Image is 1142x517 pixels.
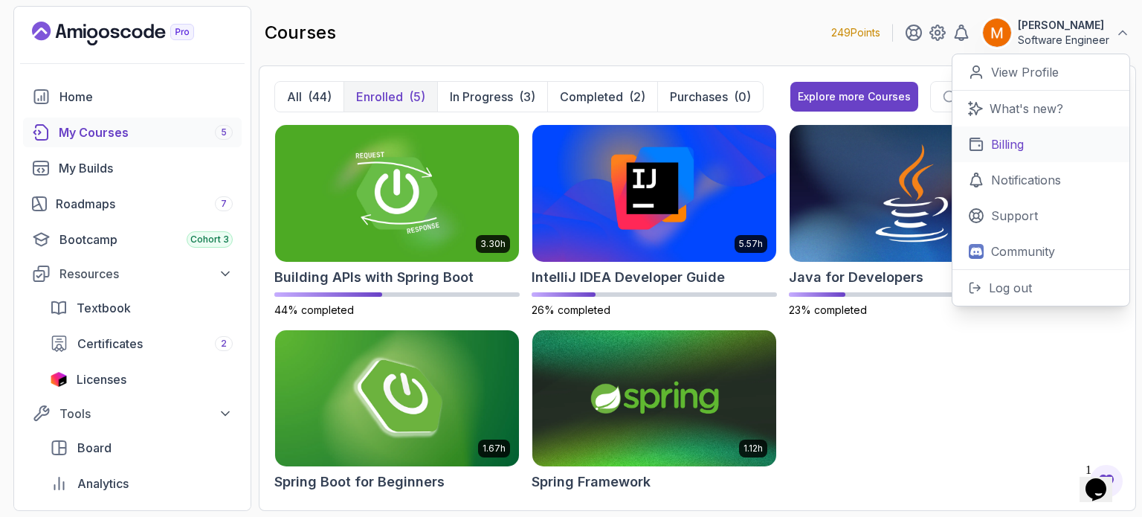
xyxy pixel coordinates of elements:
[790,82,918,112] button: Explore more Courses
[41,329,242,359] a: certificates
[952,91,1129,126] a: What's new?
[532,125,776,262] img: IntelliJ IDEA Developer Guide card
[532,472,651,492] h2: Spring Framework
[356,88,403,106] p: Enrolled
[190,234,229,245] span: Cohort 3
[982,18,1130,48] button: user profile image[PERSON_NAME]Software Engineer
[743,443,763,455] p: 1.12h
[798,89,911,104] div: Explore more Courses
[77,475,129,492] span: Analytics
[59,265,233,283] div: Resources
[519,88,535,106] div: (3)
[547,82,657,112] button: Completed(2)
[1080,457,1127,502] iframe: chat widget
[990,100,1063,118] p: What's new?
[739,238,763,250] p: 5.57h
[991,135,1024,153] p: Billing
[789,267,923,288] h2: Java for Developers
[23,153,242,183] a: builds
[532,330,776,467] img: Spring Framework card
[790,125,1033,262] img: Java for Developers card
[23,225,242,254] a: bootcamp
[274,472,445,492] h2: Spring Boot for Beginners
[409,88,425,106] div: (5)
[221,198,227,210] span: 7
[221,338,227,350] span: 2
[23,260,242,287] button: Resources
[59,88,233,106] div: Home
[734,88,751,106] div: (0)
[59,123,233,141] div: My Courses
[952,162,1129,198] a: Notifications
[41,433,242,463] a: board
[437,82,547,112] button: In Progress(3)
[670,88,728,106] p: Purchases
[450,88,513,106] p: In Progress
[657,82,763,112] button: Purchases(0)
[952,54,1129,91] a: View Profile
[952,126,1129,162] a: Billing
[952,198,1129,234] a: Support
[50,372,68,387] img: jetbrains icon
[983,19,1011,47] img: user profile image
[560,88,623,106] p: Completed
[23,189,242,219] a: roadmaps
[991,171,1061,189] p: Notifications
[59,405,233,423] div: Tools
[23,82,242,112] a: home
[532,267,725,288] h2: IntelliJ IDEA Developer Guide
[41,469,242,498] a: analytics
[265,21,336,45] h2: courses
[77,299,131,317] span: Textbook
[274,304,354,316] span: 44% completed
[308,88,332,106] div: (44)
[274,124,520,318] a: Building APIs with Spring Boot card3.30hBuilding APIs with Spring Boot44% completed
[1018,33,1109,48] p: Software Engineer
[23,118,242,147] a: courses
[287,88,302,106] p: All
[789,304,867,316] span: 23% completed
[532,124,777,318] a: IntelliJ IDEA Developer Guide card5.57hIntelliJ IDEA Developer Guide26% completed
[952,234,1129,269] a: Community
[991,243,1055,260] p: Community
[831,25,880,40] p: 249 Points
[77,335,143,353] span: Certificates
[480,238,506,250] p: 3.30h
[483,443,506,455] p: 1.67h
[275,125,519,262] img: Building APIs with Spring Boot card
[77,370,126,388] span: Licenses
[343,82,437,112] button: Enrolled(5)
[23,400,242,427] button: Tools
[275,330,519,467] img: Spring Boot for Beginners card
[789,124,1034,318] a: Java for Developers card9.18hJava for Developers23% completed
[41,365,242,394] a: licenses
[77,439,112,457] span: Board
[952,269,1129,306] button: Log out
[629,88,645,106] div: (2)
[275,82,343,112] button: All(44)
[59,159,233,177] div: My Builds
[991,207,1038,225] p: Support
[989,279,1032,297] p: Log out
[56,195,233,213] div: Roadmaps
[32,22,228,45] a: Landing page
[274,267,474,288] h2: Building APIs with Spring Boot
[991,63,1059,81] p: View Profile
[59,231,233,248] div: Bootcamp
[1018,18,1109,33] p: [PERSON_NAME]
[41,293,242,323] a: textbook
[221,126,227,138] span: 5
[532,304,610,316] span: 26% completed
